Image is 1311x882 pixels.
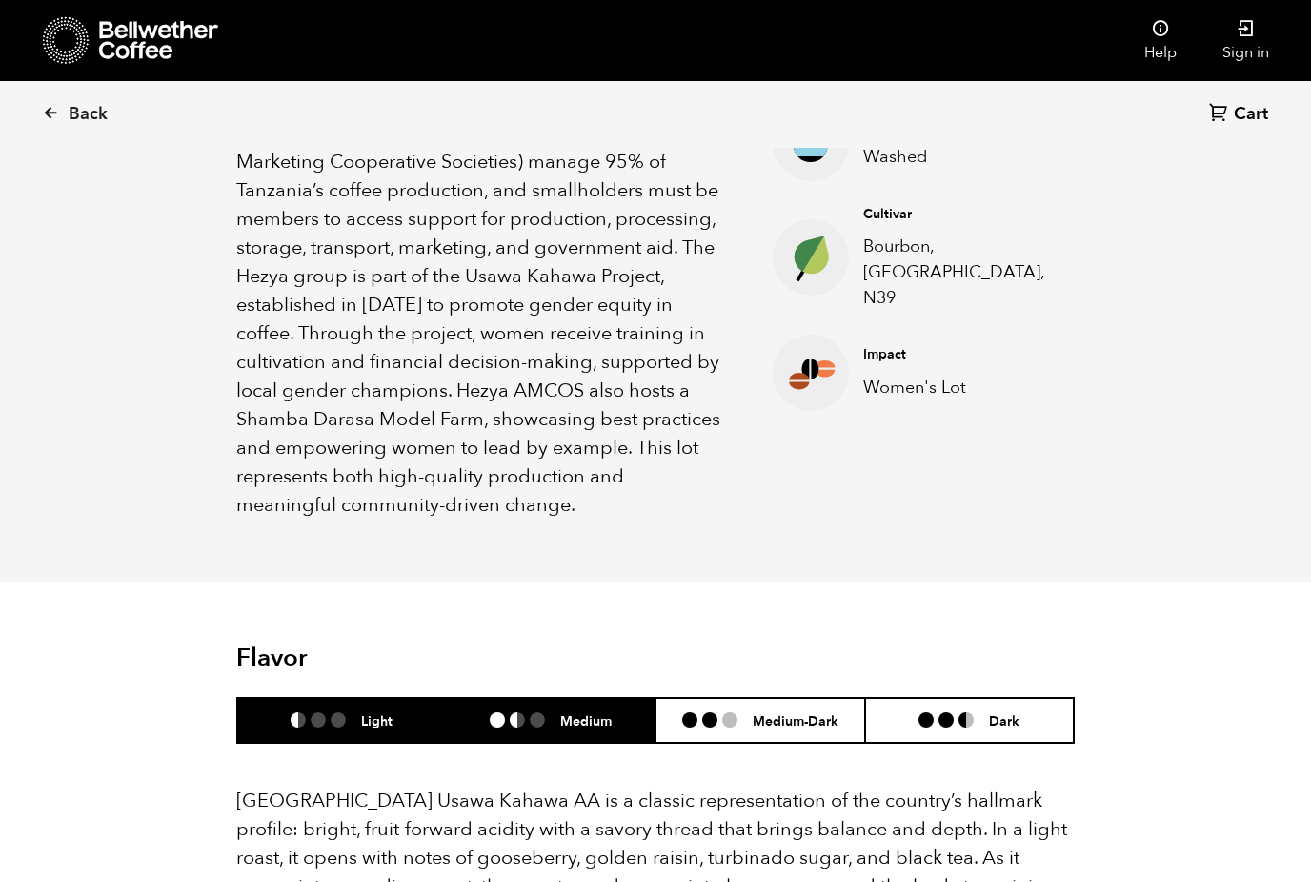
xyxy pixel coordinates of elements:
[863,205,1045,224] h4: Cultivar
[863,375,1045,400] p: Women's Lot
[361,712,393,728] h6: Light
[1209,102,1273,128] a: Cart
[863,234,1045,311] p: Bourbon, [GEOGRAPHIC_DATA], N39
[863,144,1045,170] p: Washed
[863,345,1045,364] h4: Impact
[753,712,838,728] h6: Medium-Dark
[1234,103,1268,126] span: Cart
[989,712,1019,728] h6: Dark
[560,712,612,728] h6: Medium
[236,5,725,520] p: This women-produced lot comes from the Hezya AMCOS in [GEOGRAPHIC_DATA]’s [GEOGRAPHIC_DATA] regio...
[69,103,108,126] span: Back
[236,644,515,673] h2: Flavor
